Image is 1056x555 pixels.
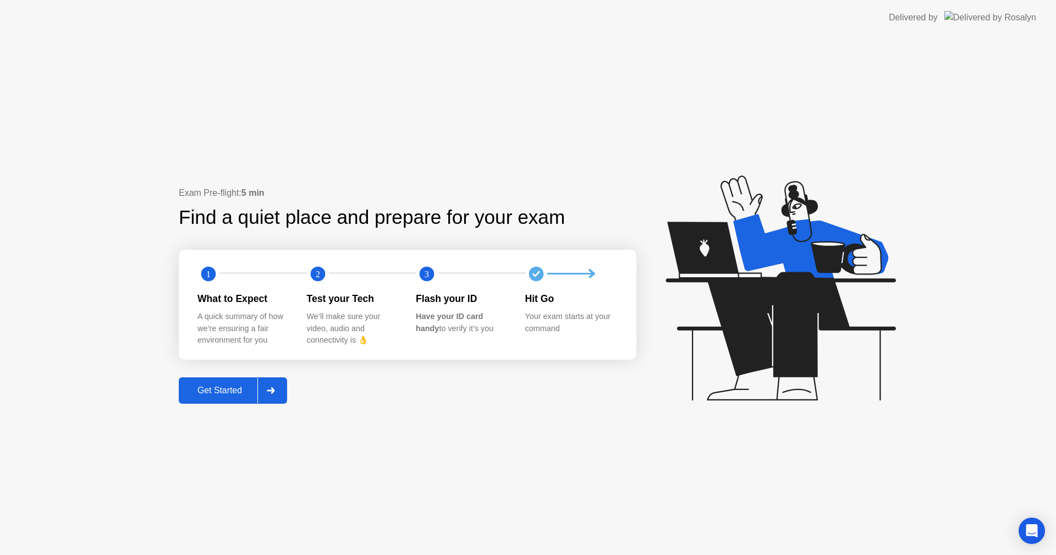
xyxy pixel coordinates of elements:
div: Find a quiet place and prepare for your exam [179,203,566,232]
b: Have your ID card handy [416,312,483,333]
div: Exam Pre-flight: [179,186,636,200]
text: 2 [315,268,320,279]
div: Delivered by [889,11,938,24]
text: 1 [206,268,211,279]
b: 5 min [241,188,265,197]
div: A quick summary of how we’re ensuring a fair environment for you [197,311,289,347]
div: Open Intercom Messenger [1019,518,1045,544]
text: 3 [425,268,429,279]
div: We’ll make sure your video, audio and connectivity is 👌 [307,311,399,347]
div: to verify it’s you [416,311,508,334]
div: Test your Tech [307,292,399,306]
button: Get Started [179,377,287,404]
div: Flash your ID [416,292,508,306]
div: Your exam starts at your command [525,311,617,334]
img: Delivered by Rosalyn [944,11,1036,24]
div: Hit Go [525,292,617,306]
div: Get Started [182,386,257,395]
div: What to Expect [197,292,289,306]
